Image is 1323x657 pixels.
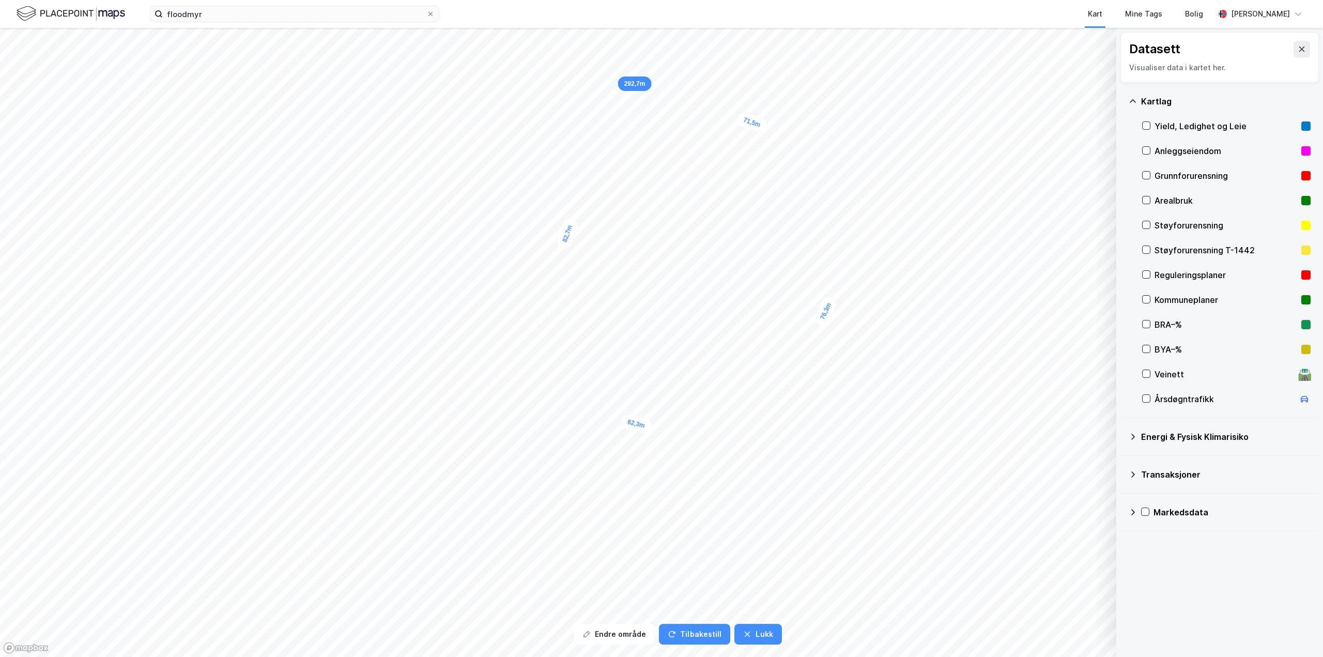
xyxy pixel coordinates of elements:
div: Årsdøgntrafikk [1155,393,1294,405]
div: Map marker [813,295,839,328]
div: Datasett [1129,41,1180,57]
div: Anleggseiendom [1155,145,1297,157]
div: Veinett [1155,368,1294,380]
div: Bolig [1185,8,1203,20]
div: Yield, Ledighet og Leie [1155,120,1297,132]
div: Arealbruk [1155,194,1297,207]
div: Transaksjoner [1141,468,1311,481]
div: Kart [1088,8,1102,20]
div: Map marker [735,111,768,134]
div: Reguleringsplaner [1155,269,1297,281]
button: Lukk [734,624,781,645]
a: Mapbox homepage [3,642,49,654]
div: BYA–% [1155,343,1297,356]
div: Kommuneplaner [1155,294,1297,306]
div: Map marker [556,217,579,250]
button: Endre område [574,624,655,645]
div: Støyforurensning [1155,219,1297,232]
button: Tilbakestill [659,624,730,645]
div: Kartlag [1141,95,1311,108]
div: Map marker [620,414,653,435]
div: Visualiser data i kartet her. [1129,62,1310,74]
div: 🛣️ [1298,368,1312,381]
div: Mine Tags [1125,8,1162,20]
div: Energi & Fysisk Klimarisiko [1141,431,1311,443]
iframe: Chat Widget [1271,607,1323,657]
div: Kontrollprogram for chat [1271,607,1323,657]
div: Støyforurensning T-1442 [1155,244,1297,256]
div: [PERSON_NAME] [1231,8,1290,20]
input: Søk på adresse, matrikkel, gårdeiere, leietakere eller personer [163,6,426,22]
img: logo.f888ab2527a4732fd821a326f86c7f29.svg [17,5,125,23]
div: BRA–% [1155,318,1297,331]
div: Markedsdata [1153,506,1311,518]
div: Map marker [618,77,652,91]
div: Grunnforurensning [1155,170,1297,182]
